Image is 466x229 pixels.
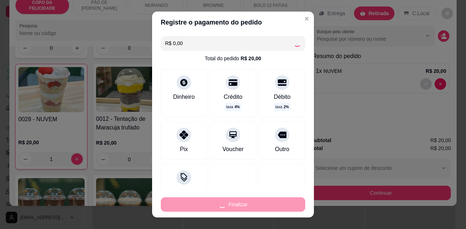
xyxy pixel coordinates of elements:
div: Total do pedido [205,55,261,62]
div: Dinheiro [173,93,195,101]
div: Voucher [223,145,244,154]
div: Outro [275,145,289,154]
button: Close [301,13,312,25]
span: 4 % [234,104,240,110]
p: taxa [275,104,289,110]
div: Débito [274,93,290,101]
div: Crédito [224,93,242,101]
div: R$ 20,00 [241,55,261,62]
p: taxa [226,104,240,110]
div: Pix [180,145,188,154]
div: Desconto [172,188,196,196]
header: Registre o pagamento do pedido [152,12,314,33]
input: Ex.: hambúrguer de cordeiro [165,36,294,50]
span: 2 % [284,104,289,110]
div: Loading [294,40,301,47]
